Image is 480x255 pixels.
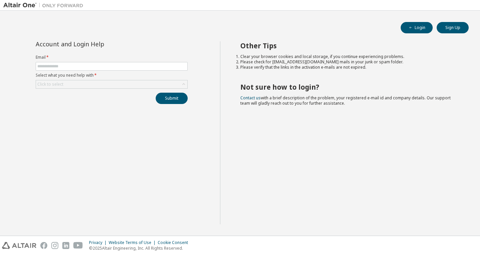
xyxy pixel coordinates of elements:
button: Submit [156,93,188,104]
div: Account and Login Help [36,41,157,47]
img: youtube.svg [73,242,83,249]
div: Click to select [37,82,63,87]
div: Website Terms of Use [109,240,158,245]
a: Contact us [240,95,261,101]
h2: Other Tips [240,41,457,50]
li: Clear your browser cookies and local storage, if you continue experiencing problems. [240,54,457,59]
li: Please verify that the links in the activation e-mails are not expired. [240,65,457,70]
img: facebook.svg [40,242,47,249]
div: Privacy [89,240,109,245]
span: with a brief description of the problem, your registered e-mail id and company details. Our suppo... [240,95,451,106]
label: Select what you need help with [36,73,188,78]
li: Please check for [EMAIL_ADDRESS][DOMAIN_NAME] mails in your junk or spam folder. [240,59,457,65]
button: Sign Up [437,22,469,33]
h2: Not sure how to login? [240,83,457,91]
button: Login [401,22,433,33]
img: linkedin.svg [62,242,69,249]
div: Click to select [36,80,187,88]
img: instagram.svg [51,242,58,249]
p: © 2025 Altair Engineering, Inc. All Rights Reserved. [89,245,192,251]
img: Altair One [3,2,87,9]
div: Cookie Consent [158,240,192,245]
img: altair_logo.svg [2,242,36,249]
label: Email [36,55,188,60]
